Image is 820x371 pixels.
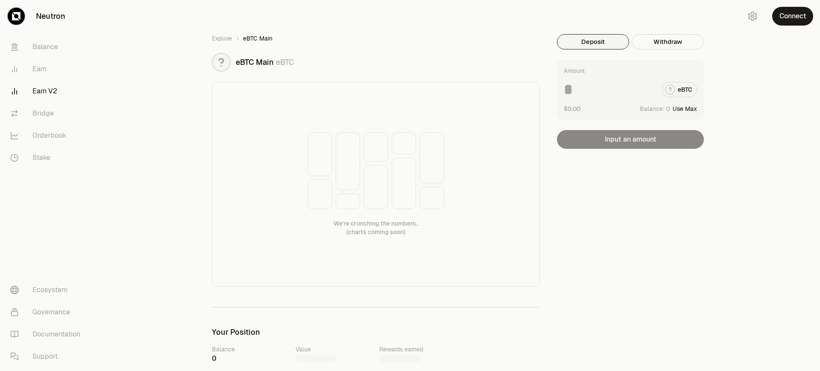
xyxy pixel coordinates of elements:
[772,7,813,26] button: Connect
[3,301,92,323] a: Governance
[673,104,697,113] button: Use Max
[296,345,372,354] div: Value
[379,345,456,354] div: Rewards earned
[557,34,629,49] button: Deposit
[3,345,92,368] a: Support
[3,58,92,80] a: Earn
[3,36,92,58] a: Balance
[564,67,585,75] div: Amount
[243,34,272,43] span: eBTC Main
[276,57,294,67] span: eBTC
[3,147,92,169] a: Stake
[632,34,704,49] button: Withdraw
[236,57,274,67] span: eBTC Main
[212,345,289,354] div: Balance
[212,34,540,43] nav: breadcrumb
[564,104,580,113] button: $0.00
[3,125,92,147] a: Orderbook
[3,80,92,102] a: Earn V2
[212,34,232,43] a: Explore
[3,279,92,301] a: Ecosystem
[334,219,419,236] div: We're crunching the numbers.. (charts coming soon)
[3,323,92,345] a: Documentation
[3,102,92,125] a: Bridge
[640,104,665,113] span: Balance:
[212,328,540,336] h3: Your Position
